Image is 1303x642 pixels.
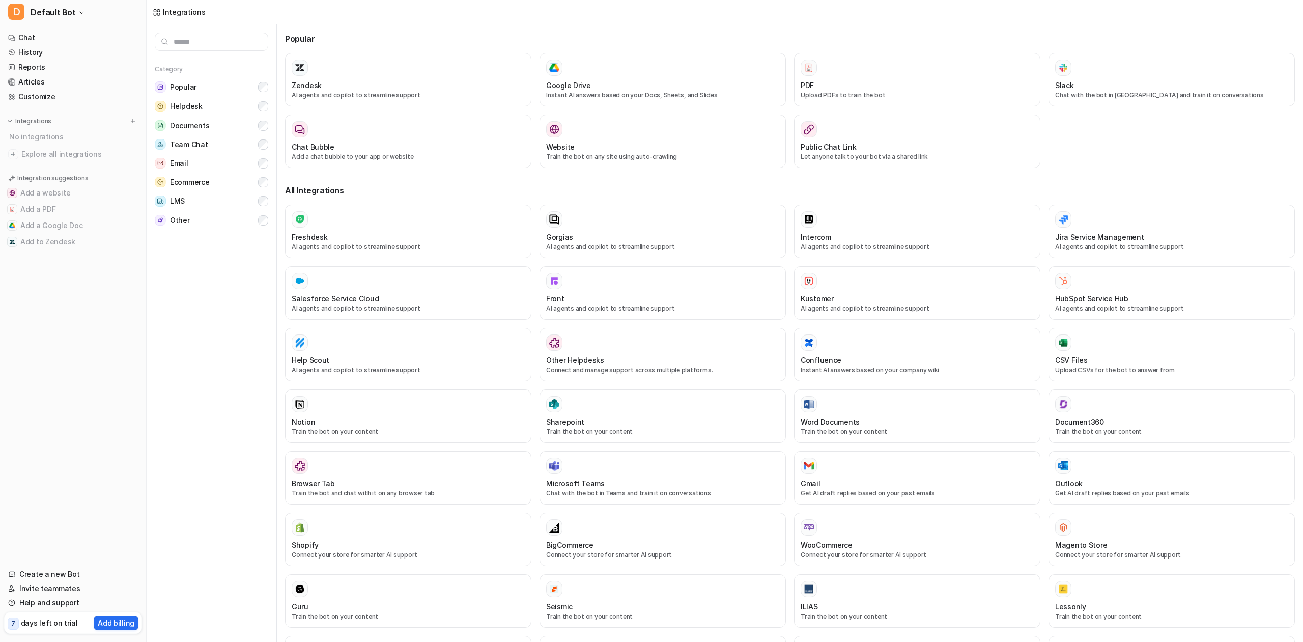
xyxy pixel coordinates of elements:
h3: Google Drive [546,80,591,91]
p: Connect your store for smarter AI support [546,550,779,560]
p: Add a chat bubble to your app or website [292,152,525,161]
p: Integration suggestions [17,174,88,183]
a: Integrations [153,7,206,17]
img: Helpdesk [155,101,166,112]
img: Microsoft Teams [549,461,559,471]
img: Google Drive [549,63,559,72]
p: Train the bot on your content [292,612,525,621]
button: SeismicSeismicTrain the bot on your content [540,574,786,628]
h3: Public Chat Link [801,142,857,152]
button: PopularPopular [155,77,268,97]
p: Instant AI answers based on your Docs, Sheets, and Slides [546,91,779,100]
a: History [4,45,142,60]
button: Word DocumentsWord DocumentsTrain the bot on your content [794,389,1040,443]
h3: Front [546,293,564,304]
h3: Salesforce Service Cloud [292,293,379,304]
p: AI agents and copilot to streamline support [292,304,525,313]
button: GmailGmailGet AI draft replies based on your past emails [794,451,1040,505]
a: Invite teammates [4,581,142,596]
p: days left on trial [21,618,78,628]
button: Salesforce Service Cloud Salesforce Service CloudAI agents and copilot to streamline support [285,266,531,320]
img: LMS [155,196,166,207]
h3: Sharepoint [546,416,584,427]
button: LessonlyLessonlyTrain the bot on your content [1049,574,1295,628]
span: Documents [170,121,209,131]
p: AI agents and copilot to streamline support [292,91,525,100]
p: Train the bot on your content [292,427,525,436]
span: Default Bot [31,5,76,19]
button: Add to ZendeskAdd to Zendesk [4,234,142,250]
p: Upload PDFs to train the bot [801,91,1034,100]
p: AI agents and copilot to streamline support [546,304,779,313]
p: Integrations [15,117,51,125]
img: Guru [295,584,305,594]
a: Reports [4,60,142,74]
button: Add billing [94,616,138,630]
h3: PDF [801,80,814,91]
p: Get AI draft replies based on your past emails [1055,489,1288,498]
h3: Chat Bubble [292,142,334,152]
p: AI agents and copilot to streamline support [1055,242,1288,252]
div: No integrations [6,128,142,145]
img: CSV Files [1058,338,1068,348]
h3: WooCommerce [801,540,853,550]
h3: Document360 [1055,416,1104,427]
img: Slack [1058,62,1068,73]
img: Outlook [1058,461,1068,471]
h3: Magento Store [1055,540,1107,550]
h3: Gorgias [546,232,573,242]
p: Connect your store for smarter AI support [292,550,525,560]
img: Add a Google Doc [9,222,15,229]
span: Email [170,158,188,169]
button: FrontFrontAI agents and copilot to streamline support [540,266,786,320]
img: Team Chat [155,139,166,150]
h3: Lessonly [1055,601,1086,612]
img: Ecommerce [155,177,166,187]
button: Public Chat LinkLet anyone talk to your bot via a shared link [794,115,1040,168]
span: Explore all integrations [21,146,138,162]
button: OutlookOutlookGet AI draft replies based on your past emails [1049,451,1295,505]
a: Chat [4,31,142,45]
h3: Website [546,142,575,152]
button: ShopifyShopifyConnect your store for smarter AI support [285,513,531,566]
img: Help Scout [295,338,305,348]
h3: Gmail [801,478,820,489]
button: Chat BubbleAdd a chat bubble to your app or website [285,115,531,168]
img: Sharepoint [549,399,559,409]
button: Document360Document360Train the bot on your content [1049,389,1295,443]
p: Train the bot and chat with it on any browser tab [292,489,525,498]
span: Ecommerce [170,177,209,187]
img: Shopify [295,522,305,533]
img: Document360 [1058,399,1068,409]
button: Add a PDFAdd a PDF [4,201,142,217]
p: Connect your store for smarter AI support [1055,550,1288,560]
a: Help and support [4,596,142,610]
h3: Outlook [1055,478,1083,489]
h3: Microsoft Teams [546,478,605,489]
p: Let anyone talk to your bot via a shared link [801,152,1034,161]
button: ConfluenceConfluenceInstant AI answers based on your company wiki [794,328,1040,381]
p: 7 [11,619,15,628]
button: Add a websiteAdd a website [4,185,142,201]
img: Magento Store [1058,522,1068,533]
button: ZendeskAI agents and copilot to streamline support [285,53,531,106]
button: LMSLMS [155,191,268,211]
h3: Notion [292,416,315,427]
img: Word Documents [804,400,814,409]
button: FreshdeskAI agents and copilot to streamline support [285,205,531,258]
img: Notion [295,399,305,409]
span: Helpdesk [170,101,203,111]
button: EcommerceEcommerce [155,173,268,191]
span: Team Chat [170,139,208,150]
button: KustomerKustomerAI agents and copilot to streamline support [794,266,1040,320]
button: SlackSlackChat with the bot in [GEOGRAPHIC_DATA] and train it on conversations [1049,53,1295,106]
img: PDF [804,63,814,72]
h3: ILIAS [801,601,818,612]
h3: Other Helpdesks [546,355,604,366]
h3: Jira Service Management [1055,232,1144,242]
a: Explore all integrations [4,147,142,161]
h3: CSV Files [1055,355,1087,366]
button: PDFPDFUpload PDFs to train the bot [794,53,1040,106]
img: Gmail [804,462,814,470]
span: Other [170,215,190,226]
